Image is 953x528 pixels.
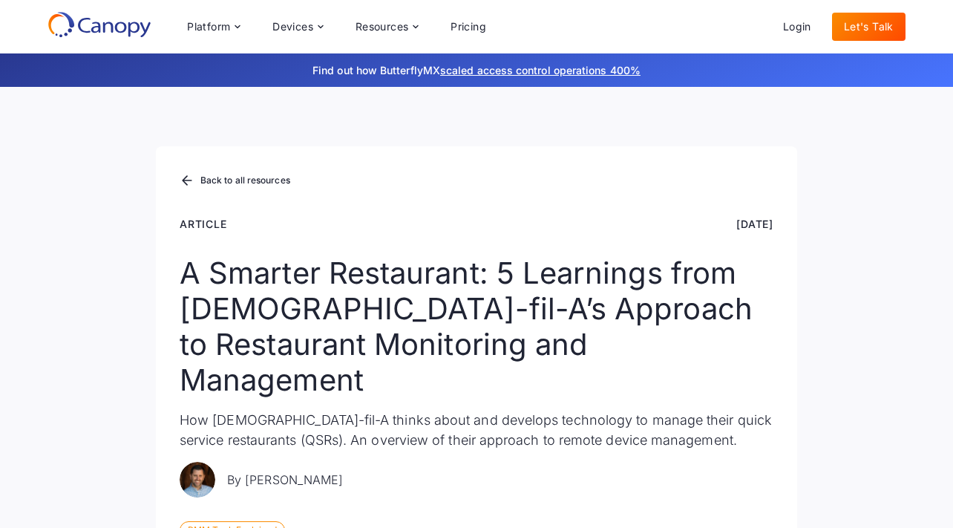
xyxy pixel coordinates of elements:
[439,13,498,41] a: Pricing
[832,13,905,41] a: Let's Talk
[113,62,840,78] p: Find out how ButterflyMX
[356,22,409,32] div: Resources
[180,216,227,232] div: Article
[180,255,773,398] h1: A Smarter Restaurant: 5 Learnings from [DEMOGRAPHIC_DATA]-fil-A’s Approach to Restaurant Monitori...
[736,216,773,232] div: [DATE]
[180,172,290,191] a: Back to all resources
[771,13,823,41] a: Login
[440,64,641,76] a: scaled access control operations 400%
[227,471,343,489] p: By [PERSON_NAME]
[200,176,290,185] div: Back to all resources
[180,410,773,450] p: How [DEMOGRAPHIC_DATA]-fil-A thinks about and develops technology to manage their quick service r...
[187,22,230,32] div: Platform
[272,22,313,32] div: Devices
